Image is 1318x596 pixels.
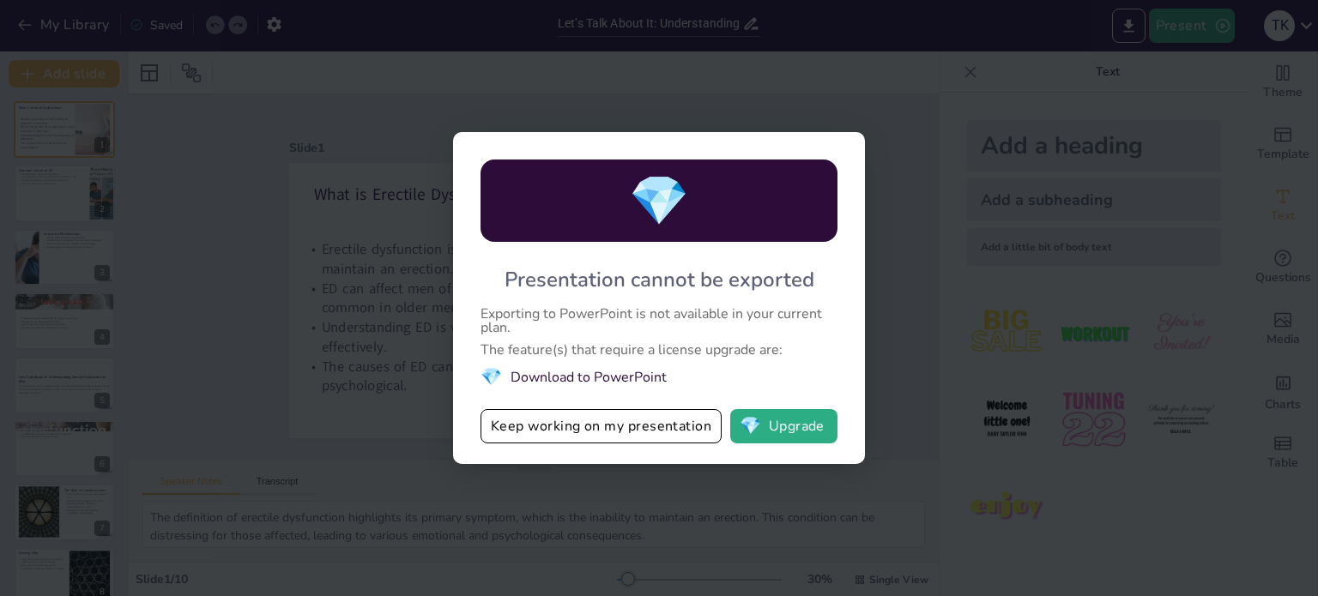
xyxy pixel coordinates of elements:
[629,168,689,234] span: diamond
[730,409,837,443] button: diamondUpgrade
[481,409,722,443] button: Keep working on my presentation
[481,307,837,334] div: Exporting to PowerPoint is not available in your current plan.
[481,365,837,388] li: Download to PowerPoint
[481,343,837,357] div: The feature(s) that require a license upgrade are:
[740,418,761,435] span: diamond
[481,365,502,388] span: diamond
[505,266,814,293] div: Presentation cannot be exported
